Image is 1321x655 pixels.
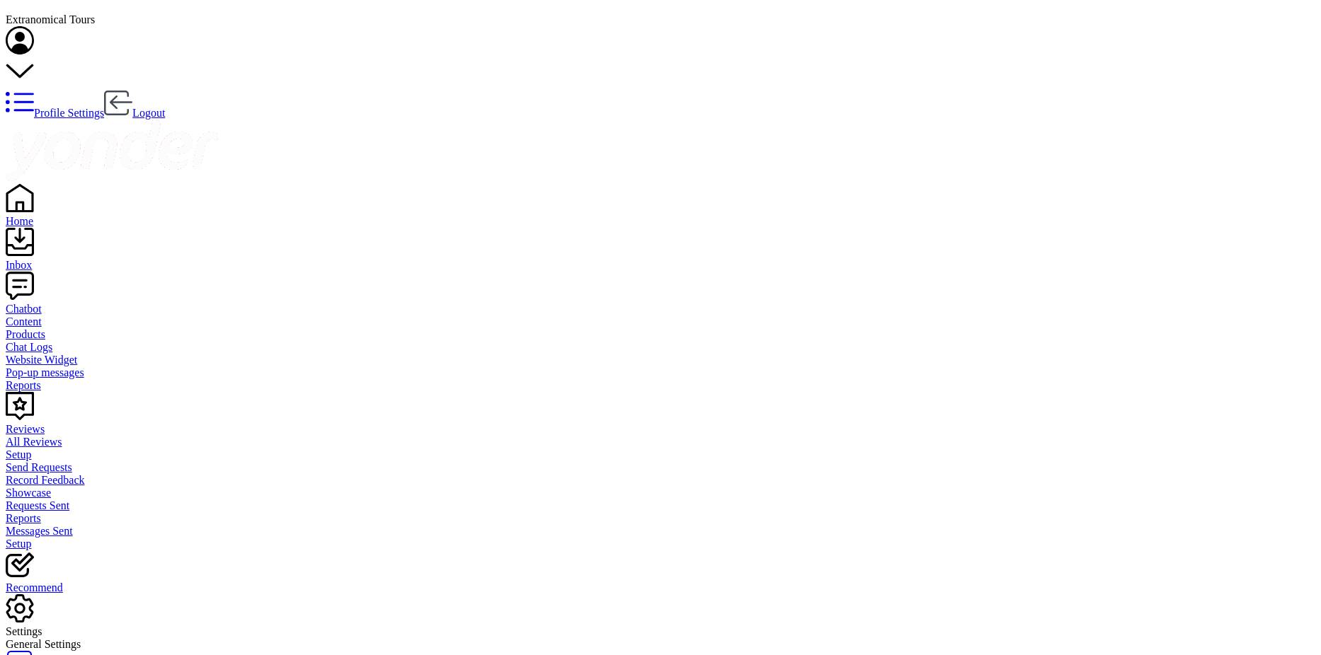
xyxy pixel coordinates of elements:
[6,512,1315,525] a: Reports
[6,215,1315,228] div: Home
[6,341,1315,354] a: Chat Logs
[6,538,1315,550] a: Setup
[6,410,1315,436] a: Reviews
[6,120,218,181] img: yonder-white-logo.png
[6,638,81,650] span: General Settings
[6,436,1315,448] a: All Reviews
[6,13,1315,26] div: Extranomical Tours
[6,423,1315,436] div: Reviews
[6,499,1315,512] a: Requests Sent
[104,107,165,119] a: Logout
[6,525,1315,538] a: Messages Sent
[6,625,1315,638] div: Settings
[6,569,1315,594] a: Recommend
[6,246,1315,272] a: Inbox
[6,366,1315,379] a: Pop-up messages
[6,328,1315,341] a: Products
[6,581,1315,594] div: Recommend
[6,379,1315,392] a: Reports
[6,315,1315,328] a: Content
[6,354,1315,366] a: Website Widget
[6,448,1315,461] a: Setup
[6,461,1315,474] a: Send Requests
[6,487,1315,499] a: Showcase
[6,107,104,119] a: Profile Settings
[6,259,1315,272] div: Inbox
[6,474,1315,487] a: Record Feedback
[6,290,1315,315] a: Chatbot
[6,303,1315,315] div: Chatbot
[6,202,1315,228] a: Home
